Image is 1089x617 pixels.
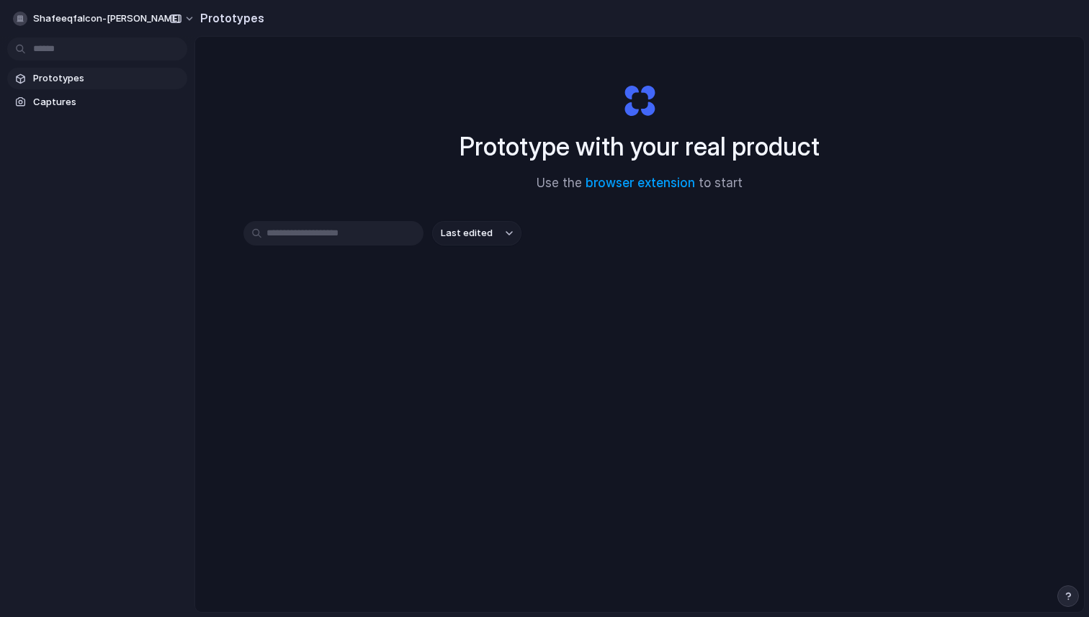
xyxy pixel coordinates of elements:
[7,91,187,113] a: Captures
[460,127,820,166] h1: Prototype with your real product
[194,9,264,27] h2: Prototypes
[7,7,202,30] button: shafeeqfalcon-[PERSON_NAME]
[33,95,181,109] span: Captures
[7,68,187,89] a: Prototypes
[432,221,521,246] button: Last edited
[586,176,695,190] a: browser extension
[537,174,743,193] span: Use the to start
[33,12,180,26] span: shafeeqfalcon-[PERSON_NAME]
[441,226,493,240] span: Last edited
[33,71,181,86] span: Prototypes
